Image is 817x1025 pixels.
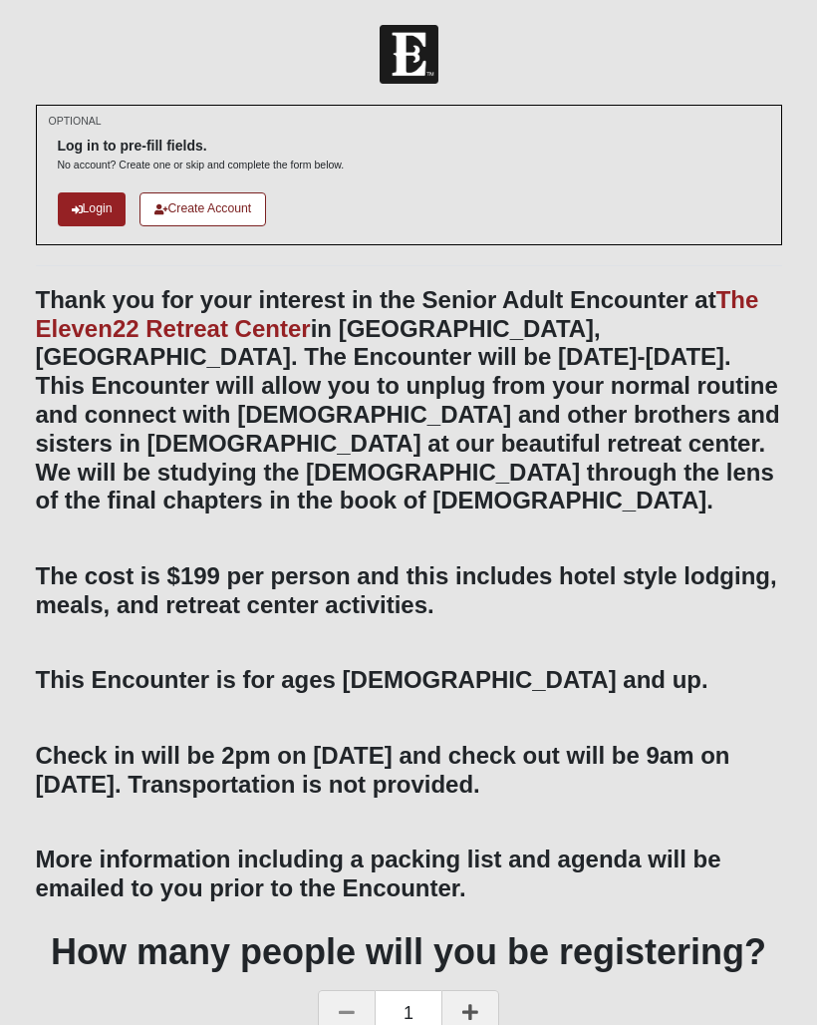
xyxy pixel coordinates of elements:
[49,114,102,129] small: OPTIONAL
[36,286,759,342] a: The Eleven22 Retreat Center
[58,138,345,155] h6: Log in to pre-fill fields.
[36,846,721,901] b: More information including a packing list and agenda will be emailed to you prior to the Encounter.
[58,192,127,225] a: Login
[139,192,266,225] a: Create Account
[36,562,777,618] b: The cost is $199 per person and this includes hotel style lodging, meals, and retreat center acti...
[58,158,345,172] p: No account? Create one or skip and complete the form below.
[36,666,708,693] b: This Encounter is for ages [DEMOGRAPHIC_DATA] and up.
[36,286,780,514] b: Thank you for your interest in the Senior Adult Encounter at in [GEOGRAPHIC_DATA],[GEOGRAPHIC_DAT...
[36,742,730,798] b: Check in will be 2pm on [DATE] and check out will be 9am on [DATE]. Transportation is not provided.
[36,930,782,973] h1: How many people will you be registering?
[380,25,438,84] img: Church of Eleven22 Logo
